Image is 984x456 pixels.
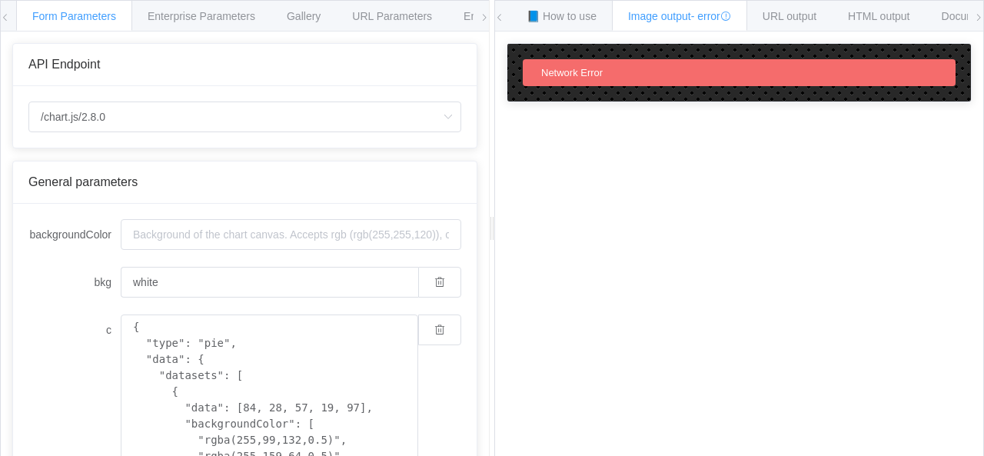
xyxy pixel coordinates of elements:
span: 📘 How to use [527,10,597,22]
span: Form Parameters [32,10,116,22]
span: API Endpoint [28,58,100,71]
span: HTML output [848,10,909,22]
input: Background of the chart canvas. Accepts rgb (rgb(255,255,120)), colors (red), and url-encoded hex... [121,267,418,298]
span: - error [691,10,731,22]
span: URL Parameters [352,10,432,22]
label: c [28,315,121,345]
input: Background of the chart canvas. Accepts rgb (rgb(255,255,120)), colors (red), and url-encoded hex... [121,219,461,250]
span: Environments [464,10,530,22]
span: Network Error [541,67,603,78]
span: Enterprise Parameters [148,10,255,22]
span: General parameters [28,175,138,188]
span: Image output [628,10,731,22]
label: backgroundColor [28,219,121,250]
span: Gallery [287,10,321,22]
label: bkg [28,267,121,298]
input: Select [28,102,461,132]
span: URL output [763,10,816,22]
